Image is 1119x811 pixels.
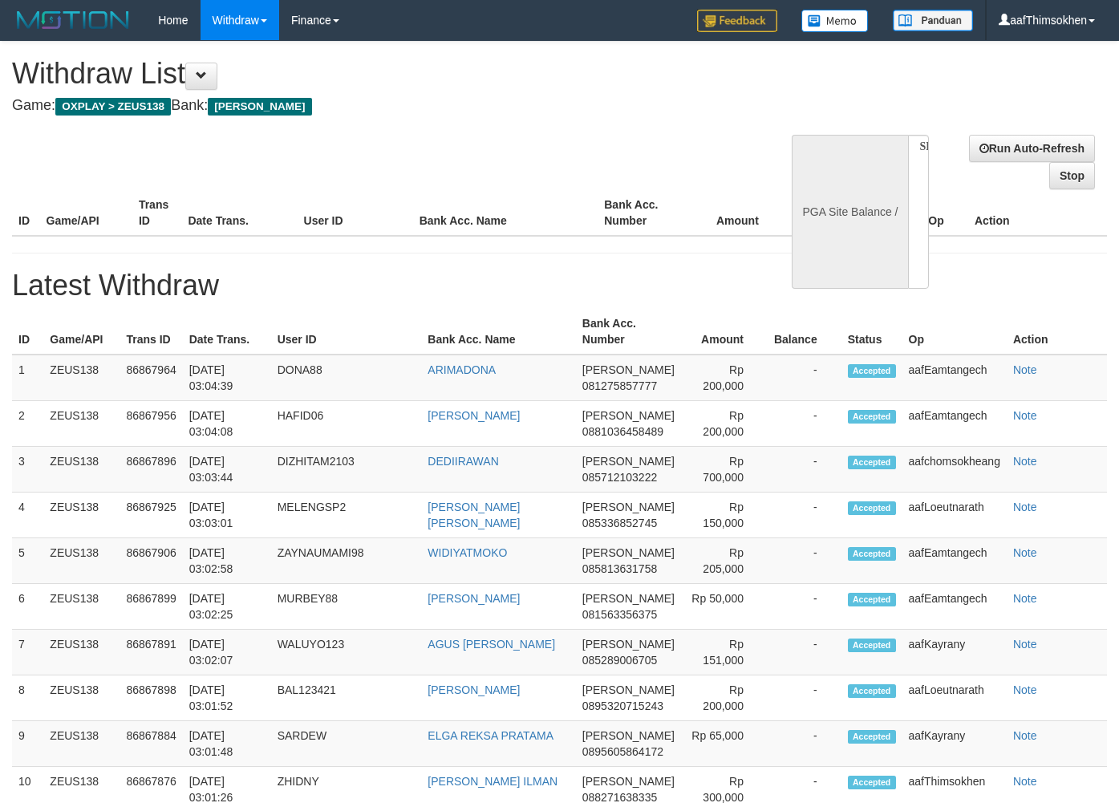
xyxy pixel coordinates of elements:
[902,721,1007,767] td: aafKayrany
[428,638,555,651] a: AGUS [PERSON_NAME]
[768,675,841,721] td: -
[1013,775,1037,788] a: Note
[582,745,663,758] span: 0895605864172
[183,355,271,401] td: [DATE] 03:04:39
[12,401,43,447] td: 2
[968,190,1107,236] th: Action
[12,98,730,114] h4: Game: Bank:
[271,309,422,355] th: User ID
[183,538,271,584] td: [DATE] 03:02:58
[582,517,657,529] span: 085336852745
[582,379,657,392] span: 081275857777
[582,608,657,621] span: 081563356375
[1013,455,1037,468] a: Note
[55,98,171,116] span: OXPLAY > ZEUS138
[428,729,553,742] a: ELGA REKSA PRATAMA
[582,592,675,605] span: [PERSON_NAME]
[183,493,271,538] td: [DATE] 03:03:01
[902,584,1007,630] td: aafEamtangech
[1013,683,1037,696] a: Note
[902,355,1007,401] td: aafEamtangech
[582,546,675,559] span: [PERSON_NAME]
[12,8,134,32] img: MOTION_logo.png
[12,447,43,493] td: 3
[271,493,422,538] td: MELENGSP2
[120,630,182,675] td: 86867891
[582,638,675,651] span: [PERSON_NAME]
[43,630,120,675] td: ZEUS138
[428,592,520,605] a: [PERSON_NAME]
[681,721,768,767] td: Rp 65,000
[582,501,675,513] span: [PERSON_NAME]
[43,401,120,447] td: ZEUS138
[893,10,973,31] img: panduan.png
[768,630,841,675] td: -
[271,630,422,675] td: WALUYO123
[428,455,498,468] a: DEDIIRAWAN
[768,309,841,355] th: Balance
[681,447,768,493] td: Rp 700,000
[413,190,598,236] th: Bank Acc. Name
[902,675,1007,721] td: aafLoeutnarath
[43,721,120,767] td: ZEUS138
[768,538,841,584] td: -
[1013,363,1037,376] a: Note
[582,562,657,575] span: 085813631758
[428,775,557,788] a: [PERSON_NAME] ILMAN
[848,730,896,744] span: Accepted
[792,135,907,289] div: PGA Site Balance /
[681,675,768,721] td: Rp 200,000
[848,639,896,652] span: Accepted
[848,776,896,789] span: Accepted
[902,630,1007,675] td: aafKayrany
[428,683,520,696] a: [PERSON_NAME]
[902,447,1007,493] td: aafchomsokheang
[120,447,182,493] td: 86867896
[12,675,43,721] td: 8
[183,584,271,630] td: [DATE] 03:02:25
[576,309,681,355] th: Bank Acc. Number
[1007,309,1107,355] th: Action
[12,584,43,630] td: 6
[582,683,675,696] span: [PERSON_NAME]
[902,493,1007,538] td: aafLoeutnarath
[768,721,841,767] td: -
[271,721,422,767] td: SARDEW
[768,584,841,630] td: -
[681,630,768,675] td: Rp 151,000
[783,190,868,236] th: Balance
[969,135,1095,162] a: Run Auto-Refresh
[768,447,841,493] td: -
[582,775,675,788] span: [PERSON_NAME]
[582,729,675,742] span: [PERSON_NAME]
[848,684,896,698] span: Accepted
[848,410,896,424] span: Accepted
[1013,638,1037,651] a: Note
[43,675,120,721] td: ZEUS138
[848,547,896,561] span: Accepted
[1049,162,1095,189] a: Stop
[271,538,422,584] td: ZAYNAUMAMI98
[12,309,43,355] th: ID
[298,190,413,236] th: User ID
[40,190,132,236] th: Game/API
[181,190,297,236] th: Date Trans.
[582,654,657,667] span: 085289006705
[582,699,663,712] span: 0895320715243
[801,10,869,32] img: Button%20Memo.svg
[768,401,841,447] td: -
[428,546,507,559] a: WIDIYATMOKO
[120,309,182,355] th: Trans ID
[1013,729,1037,742] a: Note
[1013,501,1037,513] a: Note
[841,309,902,355] th: Status
[848,456,896,469] span: Accepted
[183,309,271,355] th: Date Trans.
[582,363,675,376] span: [PERSON_NAME]
[582,425,663,438] span: 0881036458489
[582,409,675,422] span: [PERSON_NAME]
[12,355,43,401] td: 1
[271,355,422,401] td: DONA88
[768,355,841,401] td: -
[43,493,120,538] td: ZEUS138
